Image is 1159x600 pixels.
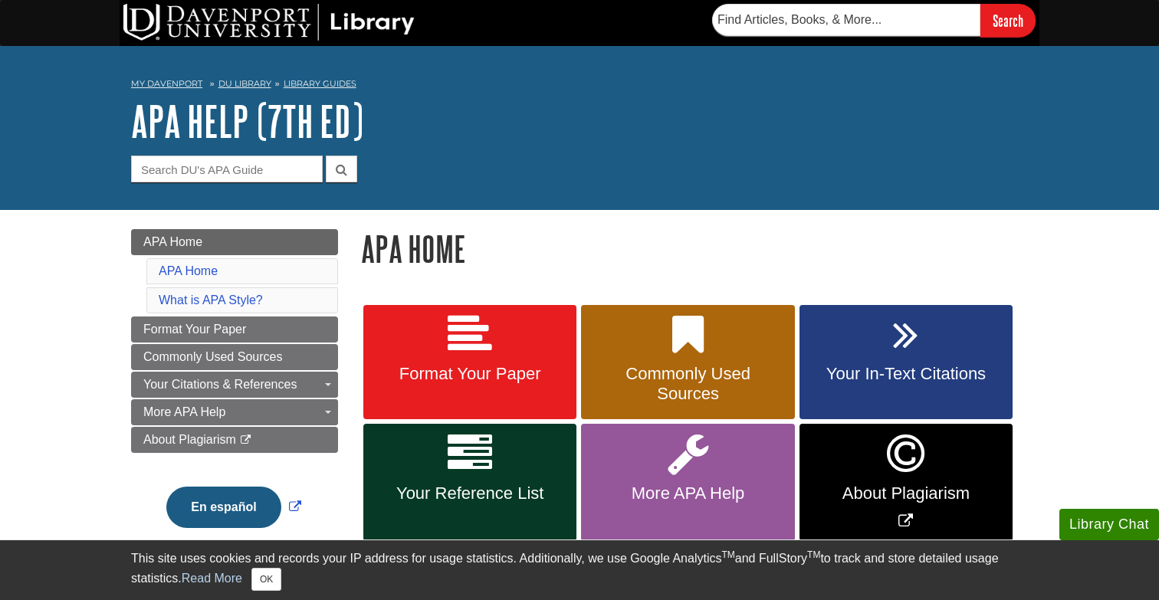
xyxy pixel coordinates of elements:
[143,433,236,446] span: About Plagiarism
[593,364,783,404] span: Commonly Used Sources
[721,549,734,560] sup: TM
[131,156,323,182] input: Search DU's APA Guide
[593,484,783,503] span: More APA Help
[131,229,338,255] a: APA Home
[581,424,794,541] a: More APA Help
[166,487,281,528] button: En español
[159,264,218,277] a: APA Home
[131,344,338,370] a: Commonly Used Sources
[980,4,1036,37] input: Search
[123,4,415,41] img: DU Library
[131,77,202,90] a: My Davenport
[131,97,363,145] a: APA Help (7th Ed)
[131,549,1028,591] div: This site uses cookies and records your IP address for usage statistics. Additionally, we use Goo...
[251,568,281,591] button: Close
[799,424,1013,541] a: Link opens in new window
[712,4,1036,37] form: Searches DU Library's articles, books, and more
[1059,509,1159,540] button: Library Chat
[375,364,565,384] span: Format Your Paper
[811,484,1001,503] span: About Plagiarism
[182,572,242,585] a: Read More
[143,378,297,391] span: Your Citations & References
[143,350,282,363] span: Commonly Used Sources
[143,323,246,336] span: Format Your Paper
[131,399,338,425] a: More APA Help
[799,305,1013,420] a: Your In-Text Citations
[218,78,271,89] a: DU Library
[131,427,338,453] a: About Plagiarism
[131,229,338,554] div: Guide Page Menu
[131,316,338,343] a: Format Your Paper
[239,435,252,445] i: This link opens in a new window
[363,305,576,420] a: Format Your Paper
[284,78,356,89] a: Library Guides
[131,74,1028,98] nav: breadcrumb
[163,500,304,513] a: Link opens in new window
[361,229,1028,268] h1: APA Home
[581,305,794,420] a: Commonly Used Sources
[807,549,820,560] sup: TM
[159,293,263,307] a: What is APA Style?
[811,364,1001,384] span: Your In-Text Citations
[712,4,980,36] input: Find Articles, Books, & More...
[363,424,576,541] a: Your Reference List
[131,372,338,398] a: Your Citations & References
[143,235,202,248] span: APA Home
[143,405,225,418] span: More APA Help
[375,484,565,503] span: Your Reference List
